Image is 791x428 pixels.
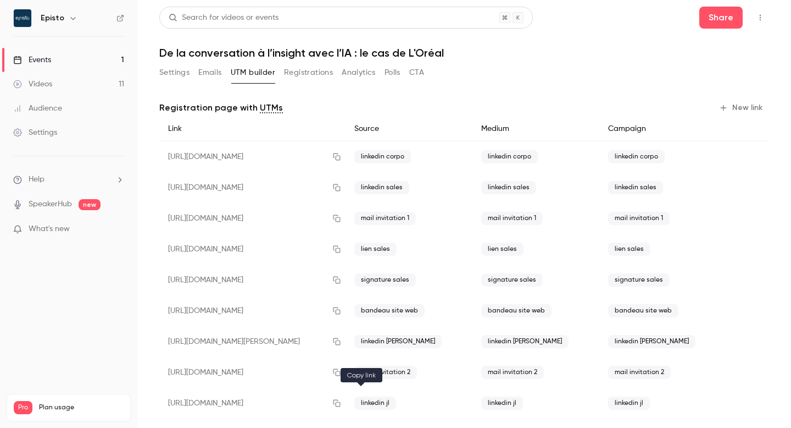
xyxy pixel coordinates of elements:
div: Settings [13,127,57,138]
span: bandeau site web [481,304,552,317]
button: New link [715,99,769,117]
div: Audience [13,103,62,114]
span: linkedin sales [608,181,663,194]
span: bandeau site web [354,304,425,317]
div: [URL][DOMAIN_NAME] [159,234,346,265]
div: Videos [13,79,52,90]
span: linkedin sales [481,181,536,194]
span: lien sales [481,243,523,256]
span: linkedin [PERSON_NAME] [608,335,695,348]
div: Medium [472,117,599,141]
a: SpeakerHub [29,199,72,210]
button: Share [699,7,743,29]
a: UTMs [260,101,283,114]
div: [URL][DOMAIN_NAME] [159,265,346,295]
span: mail invitation 2 [354,366,417,379]
button: Emails [198,64,221,81]
span: Plan usage [39,403,124,412]
span: signature sales [608,273,670,287]
span: linkedin corpo [481,150,538,163]
span: mail invitation 1 [354,212,416,225]
span: linkedin jl [608,397,650,410]
span: signature sales [354,273,416,287]
div: Campaign [599,117,726,141]
button: Settings [159,64,190,81]
span: mail invitation 1 [608,212,670,225]
div: [URL][DOMAIN_NAME] [159,295,346,326]
button: Analytics [342,64,376,81]
div: [URL][DOMAIN_NAME] [159,357,346,388]
span: linkedin jl [481,397,523,410]
iframe: Noticeable Trigger [111,224,124,234]
h6: Episto [41,13,64,24]
div: Events [13,54,51,65]
span: mail invitation 2 [481,366,544,379]
span: linkedin [PERSON_NAME] [481,335,569,348]
span: mail invitation 2 [608,366,671,379]
span: new [79,199,101,210]
span: linkedin jl [354,397,396,410]
div: [URL][DOMAIN_NAME][PERSON_NAME] [159,326,346,357]
div: [URL][DOMAIN_NAME] [159,203,346,234]
span: Pro [14,401,32,414]
span: linkedin [PERSON_NAME] [354,335,442,348]
button: Polls [385,64,400,81]
p: Registration page with [159,101,283,114]
span: lien sales [608,243,650,256]
div: [URL][DOMAIN_NAME] [159,141,346,173]
span: bandeau site web [608,304,678,317]
div: [URL][DOMAIN_NAME] [159,172,346,203]
button: UTM builder [231,64,275,81]
div: Source [346,117,472,141]
span: linkedin sales [354,181,409,194]
span: mail invitation 1 [481,212,543,225]
div: Search for videos or events [169,12,278,24]
button: Registrations [284,64,333,81]
img: Episto [14,9,31,27]
div: Link [159,117,346,141]
li: help-dropdown-opener [13,174,124,185]
div: [URL][DOMAIN_NAME] [159,388,346,419]
span: signature sales [481,273,543,287]
span: linkedin corpo [354,150,411,163]
span: Help [29,174,44,185]
span: linkedin corpo [608,150,665,163]
button: CTA [409,64,424,81]
span: lien sales [354,243,397,256]
h1: De la conversation à l’insight avec l’IA : le cas de L'Oréal [159,46,769,59]
span: What's new [29,223,70,235]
